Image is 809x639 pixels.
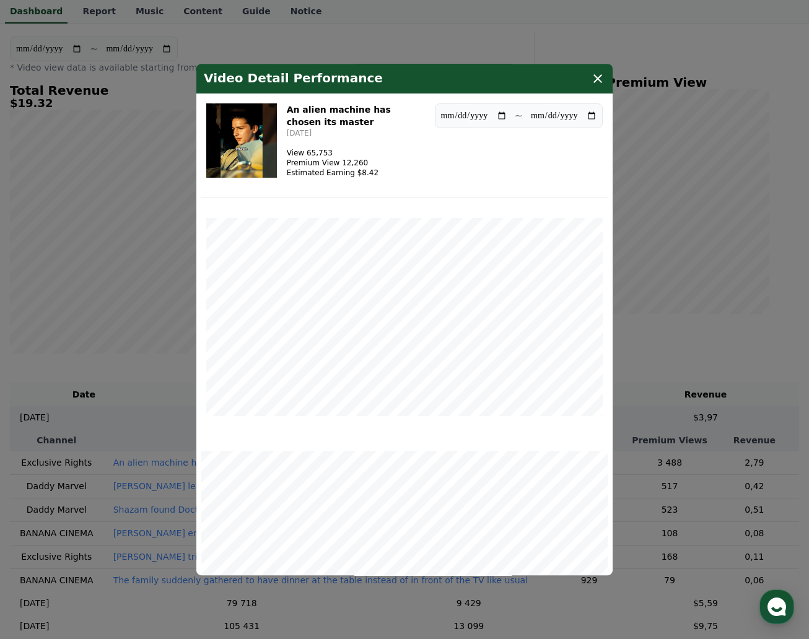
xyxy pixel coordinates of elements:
a: Home [4,393,82,424]
a: Messages [82,393,160,424]
span: Messages [103,412,139,422]
div: modal [196,64,613,575]
h3: An alien machine has chosen its master [287,103,425,128]
p: Estimated Earning $8.42 [287,168,378,178]
span: Settings [183,411,214,421]
h4: Video Detail Performance [204,71,383,86]
p: [DATE] [287,128,425,138]
p: View 65,753 [287,148,378,158]
p: Premium View 12,260 [287,158,378,168]
img: An alien machine has chosen its master [206,103,277,178]
span: Home [32,411,53,421]
p: ~ [515,108,523,123]
a: Settings [160,393,238,424]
